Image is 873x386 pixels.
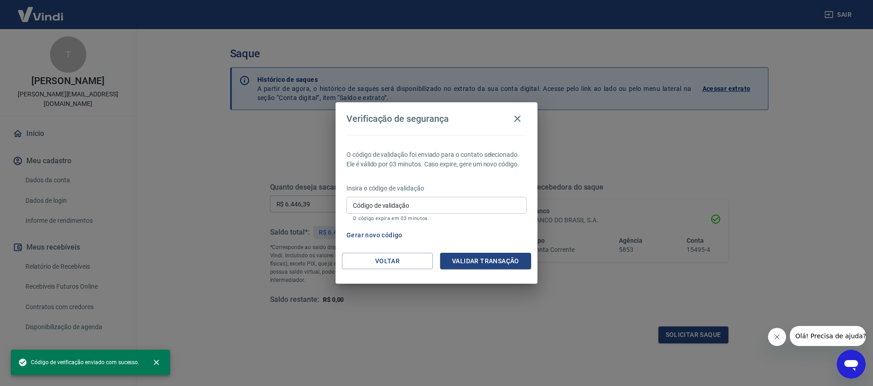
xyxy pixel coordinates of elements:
p: O código de validação foi enviado para o contato selecionado. Ele é válido por 03 minutos. Caso e... [346,150,527,169]
span: Olá! Precisa de ajuda? [5,6,76,14]
iframe: Botão para abrir a janela de mensagens [837,350,866,379]
p: O código expira em 03 minutos. [353,216,520,221]
button: Voltar [342,253,433,270]
button: Validar transação [440,253,531,270]
iframe: Mensagem da empresa [790,326,866,346]
h4: Verificação de segurança [346,113,449,124]
span: Código de verificação enviado com sucesso. [18,358,139,367]
button: Gerar novo código [343,227,406,244]
p: Insira o código de validação [346,184,527,193]
iframe: Fechar mensagem [768,328,786,346]
button: close [146,352,166,372]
